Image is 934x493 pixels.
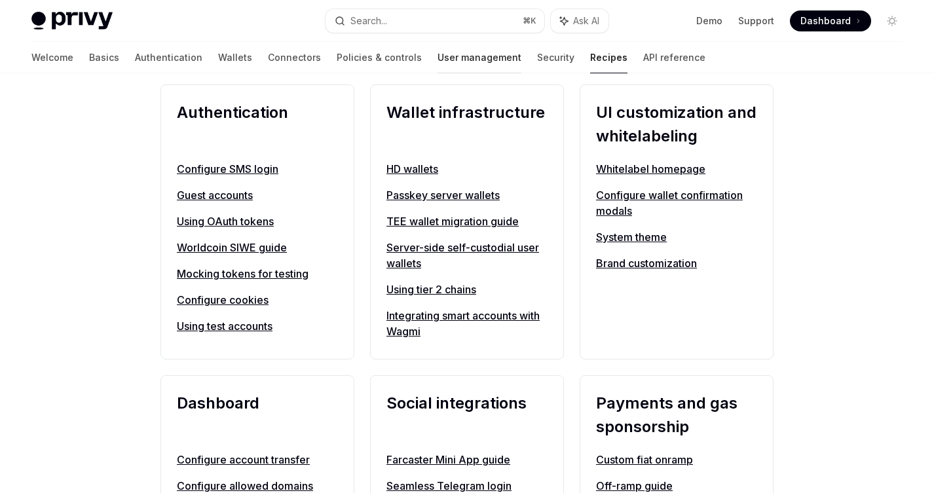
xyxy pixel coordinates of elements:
[177,187,338,203] a: Guest accounts
[135,42,202,73] a: Authentication
[596,392,757,439] h2: Payments and gas sponsorship
[268,42,321,73] a: Connectors
[177,161,338,177] a: Configure SMS login
[326,9,545,33] button: Search...⌘K
[596,452,757,467] a: Custom fiat onramp
[386,240,548,271] a: Server-side self-custodial user wallets
[386,213,548,229] a: TEE wallet migration guide
[177,452,338,467] a: Configure account transfer
[590,42,627,73] a: Recipes
[596,161,757,177] a: Whitelabel homepage
[386,187,548,203] a: Passkey server wallets
[177,240,338,255] a: Worldcoin SIWE guide
[790,10,871,31] a: Dashboard
[177,213,338,229] a: Using OAuth tokens
[89,42,119,73] a: Basics
[800,14,851,27] span: Dashboard
[177,101,338,148] h2: Authentication
[537,42,574,73] a: Security
[177,392,338,439] h2: Dashboard
[573,14,599,27] span: Ask AI
[350,13,387,29] div: Search...
[177,318,338,334] a: Using test accounts
[177,292,338,308] a: Configure cookies
[882,10,903,31] button: Toggle dark mode
[596,229,757,245] a: System theme
[386,161,548,177] a: HD wallets
[696,14,722,27] a: Demo
[31,42,73,73] a: Welcome
[551,9,608,33] button: Ask AI
[523,16,536,26] span: ⌘ K
[177,266,338,282] a: Mocking tokens for testing
[386,392,548,439] h2: Social integrations
[438,42,521,73] a: User management
[596,255,757,271] a: Brand customization
[596,101,757,148] h2: UI customization and whitelabeling
[218,42,252,73] a: Wallets
[337,42,422,73] a: Policies & controls
[386,282,548,297] a: Using tier 2 chains
[596,187,757,219] a: Configure wallet confirmation modals
[386,452,548,467] a: Farcaster Mini App guide
[643,42,705,73] a: API reference
[386,308,548,339] a: Integrating smart accounts with Wagmi
[738,14,774,27] a: Support
[386,101,548,148] h2: Wallet infrastructure
[31,12,113,30] img: light logo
